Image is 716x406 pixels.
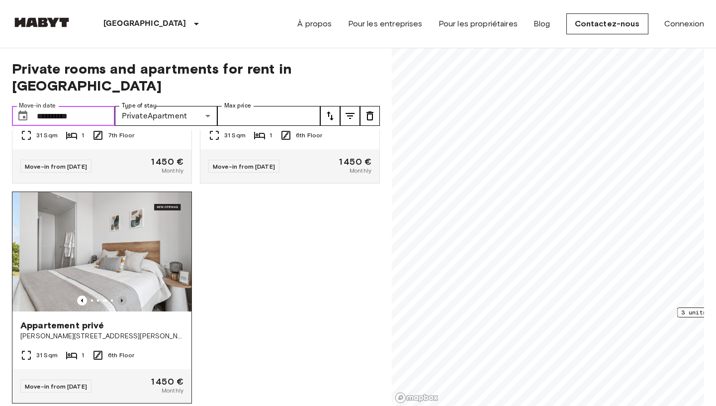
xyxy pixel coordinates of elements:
span: Move-in from [DATE] [25,163,87,170]
a: Previous imagePrevious imageAppartement privé[PERSON_NAME][STREET_ADDRESS][PERSON_NAME][PERSON_NA... [12,192,192,404]
label: Type of stay [122,101,157,110]
span: 1 450 € [151,157,183,166]
button: Choose date, selected date is 22 Sep 2025 [13,106,33,126]
span: Move-in from [DATE] [25,383,87,390]
a: À propos [297,18,332,30]
img: Habyt [12,17,72,27]
a: Pour les propriétaires [439,18,518,30]
p: [GEOGRAPHIC_DATA] [103,18,186,30]
button: Previous image [77,296,87,305]
span: 1 450 € [151,377,183,386]
span: 1 [269,131,272,140]
span: Monthly [350,166,371,175]
button: tune [360,106,380,126]
span: 6th Floor [108,351,134,360]
span: 31 Sqm [224,131,246,140]
span: Move-in from [DATE] [213,163,275,170]
span: [PERSON_NAME][STREET_ADDRESS][PERSON_NAME][PERSON_NAME] [20,331,183,341]
a: Connexion [664,18,704,30]
span: 1 450 € [339,157,371,166]
label: Move-in date [19,101,56,110]
span: 1 [82,131,84,140]
span: Monthly [162,386,183,395]
span: 31 Sqm [36,131,58,140]
button: Previous image [117,296,127,305]
button: tune [340,106,360,126]
span: 7th Floor [108,131,134,140]
a: Mapbox logo [395,392,439,404]
label: Max price [224,101,251,110]
a: Pour les entreprises [348,18,423,30]
div: PrivateApartment [115,106,218,126]
button: tune [320,106,340,126]
img: Marketing picture of unit ES-15-102-615-001 [19,192,198,311]
span: 31 Sqm [36,351,58,360]
span: Appartement privé [20,319,104,331]
span: 6th Floor [296,131,322,140]
span: Private rooms and apartments for rent in [GEOGRAPHIC_DATA] [12,60,380,94]
span: 1 [82,351,84,360]
a: Blog [534,18,550,30]
a: Contactez-nous [566,13,648,34]
span: Monthly [162,166,183,175]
